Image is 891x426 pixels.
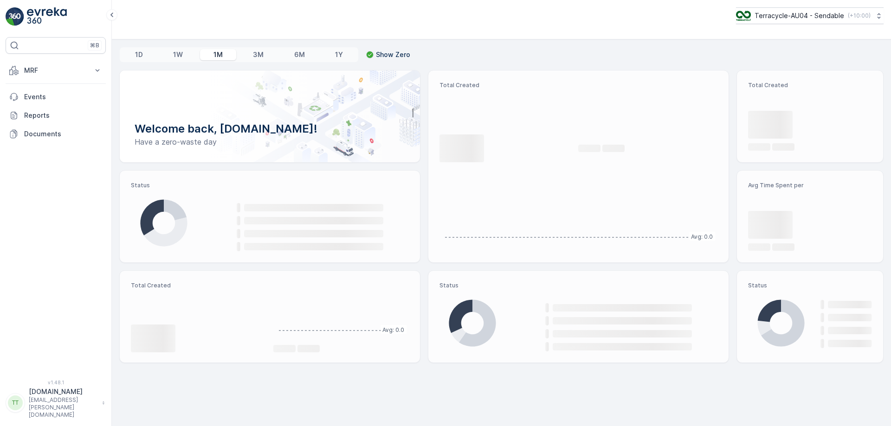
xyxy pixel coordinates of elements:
p: ( +10:00 ) [848,12,871,19]
p: 1D [135,50,143,59]
p: Welcome back, [DOMAIN_NAME]! [135,121,405,136]
button: MRF [6,61,106,80]
p: 1M [213,50,223,59]
span: v 1.48.1 [6,380,106,385]
p: Avg Time Spent per [748,182,872,189]
img: logo_light-DOdMpM7g.png [27,7,67,26]
p: Reports [24,111,102,120]
p: ⌘B [90,42,99,49]
p: 1Y [335,50,343,59]
p: [EMAIL_ADDRESS][PERSON_NAME][DOMAIN_NAME] [29,396,97,419]
p: Total Created [439,82,717,89]
img: logo [6,7,24,26]
div: TT [8,395,23,410]
p: Show Zero [376,50,410,59]
p: 6M [294,50,305,59]
a: Reports [6,106,106,125]
p: Total Created [131,282,266,289]
p: 3M [253,50,264,59]
p: Terracycle-AU04 - Sendable [755,11,844,20]
p: 1W [173,50,183,59]
p: Status [439,282,717,289]
button: TT[DOMAIN_NAME][EMAIL_ADDRESS][PERSON_NAME][DOMAIN_NAME] [6,387,106,419]
p: Status [131,182,409,189]
p: Events [24,92,102,102]
a: Events [6,88,106,106]
img: terracycle_logo.png [736,11,751,21]
button: Terracycle-AU04 - Sendable(+10:00) [736,7,884,24]
p: MRF [24,66,87,75]
a: Documents [6,125,106,143]
p: Have a zero-waste day [135,136,405,147]
p: Documents [24,129,102,139]
p: [DOMAIN_NAME] [29,387,97,396]
p: Total Created [748,82,872,89]
p: Status [748,282,872,289]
